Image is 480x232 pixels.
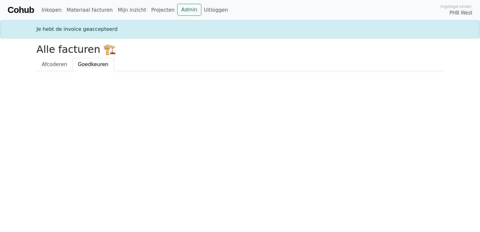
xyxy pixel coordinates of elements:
[78,61,108,67] span: Goedkeuren
[115,4,149,16] a: Mijn inzicht
[450,9,472,17] span: PHB West
[73,58,114,71] a: Goedkeuren
[42,61,67,67] span: Afcoderen
[201,4,231,16] a: Uitloggen
[39,4,64,16] a: Inkopen
[33,25,447,33] div: Je hebt de invoice geaccepteerd
[149,4,177,16] a: Projecten
[177,4,201,16] a: Admin
[64,4,115,16] a: Materiaal facturen
[36,43,444,55] h2: Alle facturen 🏗️
[8,3,34,18] a: Cohub
[440,3,472,9] span: Ingelogd onder:
[36,58,73,71] a: Afcoderen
